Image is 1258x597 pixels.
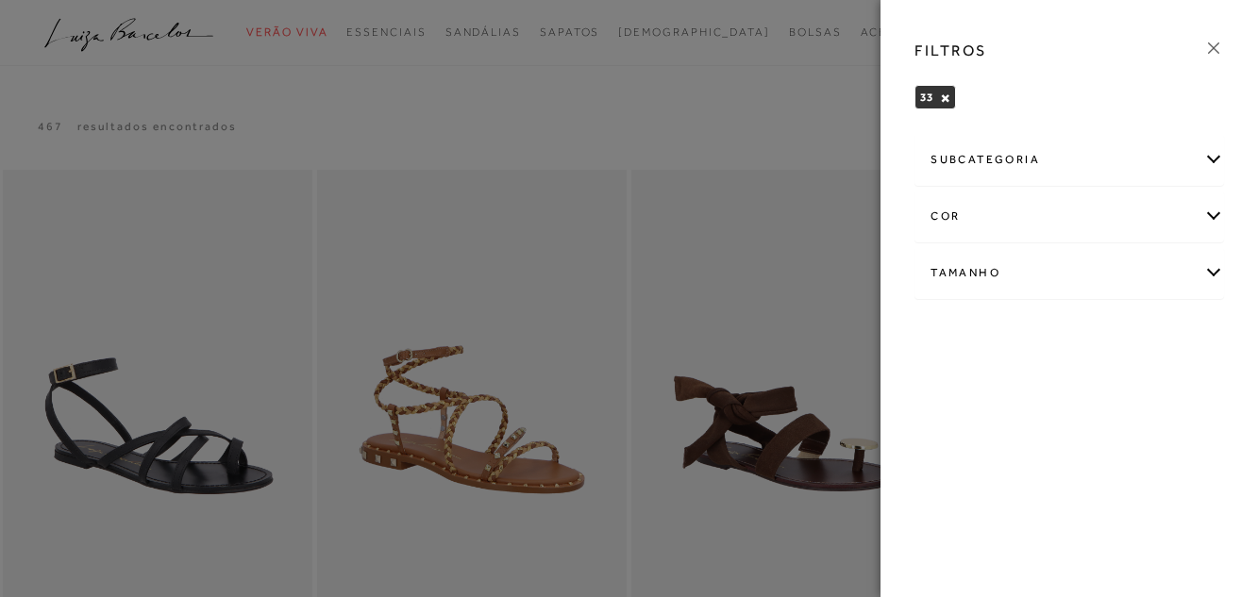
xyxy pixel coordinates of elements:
h3: FILTROS [914,40,987,61]
span: 33 [920,91,933,104]
div: cor [915,191,1223,241]
div: subcategoria [915,135,1223,185]
button: 33 Close [940,91,950,105]
div: Tamanho [915,248,1223,298]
